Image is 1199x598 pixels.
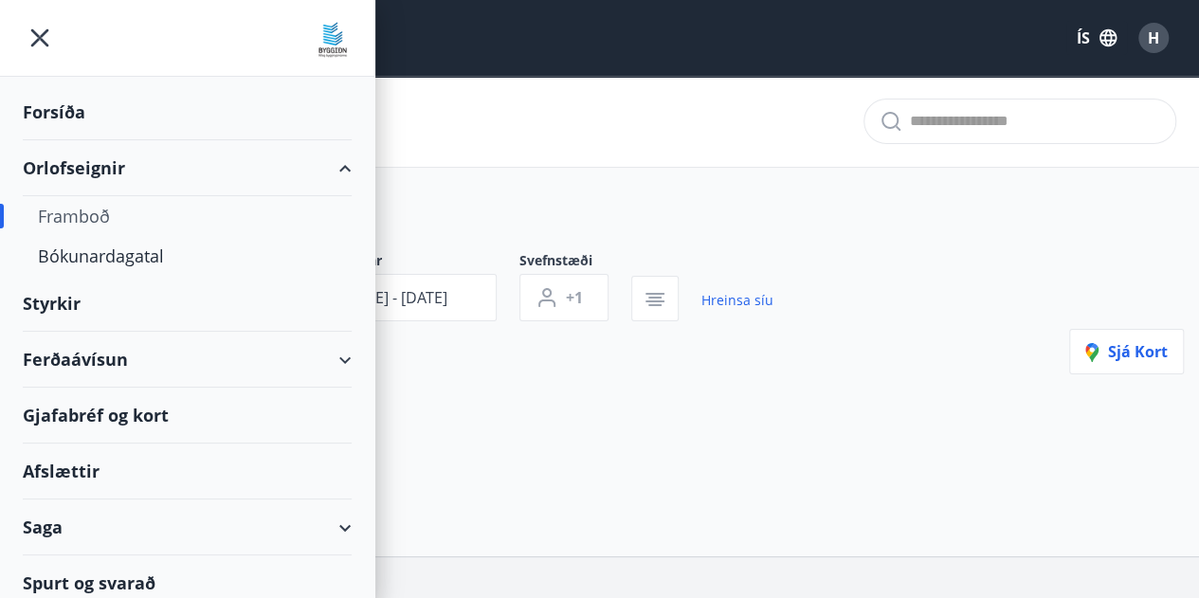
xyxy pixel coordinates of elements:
[23,21,57,55] button: menu
[38,236,336,276] div: Bókunardagatal
[23,499,352,555] div: Saga
[342,287,447,308] span: [DATE] - [DATE]
[23,84,352,140] div: Forsíða
[23,444,352,499] div: Afslættir
[296,274,497,321] button: [DATE] - [DATE]
[314,21,352,59] img: union_logo
[701,280,773,321] a: Hreinsa síu
[296,251,519,274] span: Dagsetningar
[519,251,631,274] span: Svefnstæði
[23,276,352,332] div: Styrkir
[1148,27,1159,48] span: H
[23,140,352,196] div: Orlofseignir
[1069,329,1184,374] button: Sjá kort
[38,196,336,236] div: Framboð
[23,332,352,388] div: Ferðaávísun
[23,388,352,444] div: Gjafabréf og kort
[1066,21,1127,55] button: ÍS
[1085,341,1168,362] span: Sjá kort
[1131,15,1176,61] button: H
[519,274,609,321] button: +1
[566,287,583,308] span: +1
